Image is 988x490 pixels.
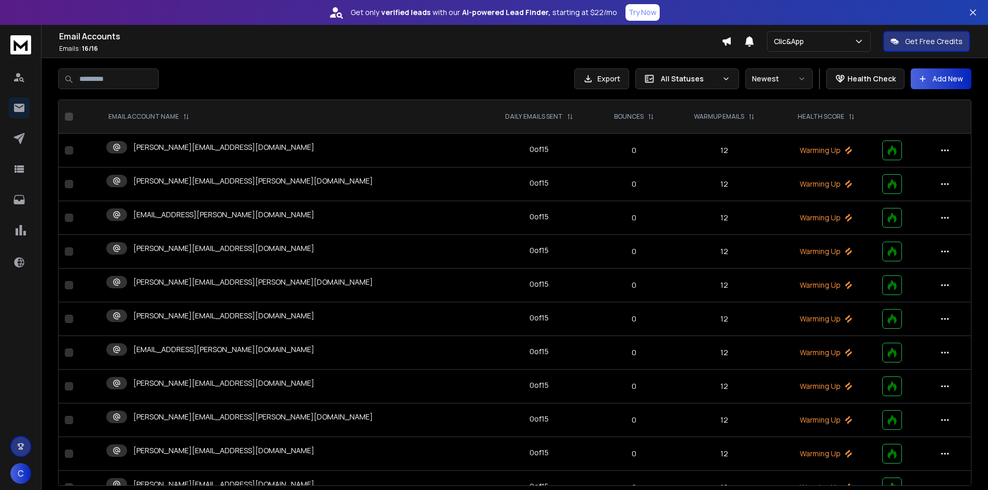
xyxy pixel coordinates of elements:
[10,463,31,484] button: C
[133,445,314,456] p: [PERSON_NAME][EMAIL_ADDRESS][DOMAIN_NAME]
[661,74,718,84] p: All Statuses
[672,403,776,437] td: 12
[530,212,549,222] div: 0 of 15
[133,243,314,254] p: [PERSON_NAME][EMAIL_ADDRESS][DOMAIN_NAME]
[602,381,666,391] p: 0
[530,144,549,155] div: 0 of 15
[602,449,666,459] p: 0
[783,280,870,290] p: Warming Up
[602,415,666,425] p: 0
[672,437,776,471] td: 12
[108,113,189,121] div: EMAIL ACCOUNT NAME
[672,167,776,201] td: 12
[133,344,314,355] p: [EMAIL_ADDRESS][PERSON_NAME][DOMAIN_NAME]
[530,245,549,256] div: 0 of 15
[530,447,549,458] div: 0 of 15
[847,74,896,84] p: Health Check
[59,30,721,43] h1: Email Accounts
[614,113,644,121] p: BOUNCES
[672,201,776,235] td: 12
[82,44,98,53] span: 16 / 16
[10,35,31,54] img: logo
[783,246,870,257] p: Warming Up
[672,302,776,336] td: 12
[574,68,629,89] button: Export
[602,347,666,358] p: 0
[133,209,314,220] p: [EMAIL_ADDRESS][PERSON_NAME][DOMAIN_NAME]
[783,145,870,156] p: Warming Up
[783,314,870,324] p: Warming Up
[133,479,314,489] p: [PERSON_NAME][EMAIL_ADDRESS][DOMAIN_NAME]
[783,179,870,189] p: Warming Up
[505,113,563,121] p: DAILY EMAILS SENT
[672,370,776,403] td: 12
[530,380,549,390] div: 0 of 15
[798,113,844,121] p: HEALTH SCORE
[530,414,549,424] div: 0 of 15
[629,7,657,18] p: Try Now
[625,4,660,21] button: Try Now
[133,311,314,321] p: [PERSON_NAME][EMAIL_ADDRESS][DOMAIN_NAME]
[59,45,721,53] p: Emails :
[602,213,666,223] p: 0
[602,179,666,189] p: 0
[133,378,314,388] p: [PERSON_NAME][EMAIL_ADDRESS][DOMAIN_NAME]
[530,178,549,188] div: 0 of 15
[530,279,549,289] div: 0 of 15
[745,68,813,89] button: Newest
[133,142,314,152] p: [PERSON_NAME][EMAIL_ADDRESS][DOMAIN_NAME]
[602,314,666,324] p: 0
[133,277,373,287] p: [PERSON_NAME][EMAIL_ADDRESS][PERSON_NAME][DOMAIN_NAME]
[381,7,430,18] strong: verified leads
[905,36,963,47] p: Get Free Credits
[530,313,549,323] div: 0 of 15
[133,176,373,186] p: [PERSON_NAME][EMAIL_ADDRESS][PERSON_NAME][DOMAIN_NAME]
[133,412,373,422] p: [PERSON_NAME][EMAIL_ADDRESS][PERSON_NAME][DOMAIN_NAME]
[602,246,666,257] p: 0
[883,31,970,52] button: Get Free Credits
[783,449,870,459] p: Warming Up
[826,68,904,89] button: Health Check
[602,280,666,290] p: 0
[672,134,776,167] td: 12
[462,7,550,18] strong: AI-powered Lead Finder,
[783,213,870,223] p: Warming Up
[774,36,808,47] p: Clic&App
[672,235,776,269] td: 12
[911,68,971,89] button: Add New
[783,381,870,391] p: Warming Up
[783,415,870,425] p: Warming Up
[694,113,744,121] p: WARMUP EMAILS
[672,269,776,302] td: 12
[672,336,776,370] td: 12
[351,7,617,18] p: Get only with our starting at $22/mo
[783,347,870,358] p: Warming Up
[602,145,666,156] p: 0
[530,346,549,357] div: 0 of 15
